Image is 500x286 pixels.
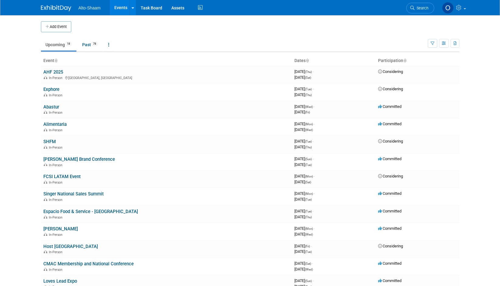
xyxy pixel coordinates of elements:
span: (Wed) [305,233,313,236]
span: Considering [378,87,403,91]
img: In-Person Event [44,215,47,219]
span: (Thu) [305,146,312,149]
span: Search [414,6,428,10]
div: [GEOGRAPHIC_DATA], [GEOGRAPHIC_DATA] [43,75,290,80]
span: (Tue) [305,198,312,201]
span: - [312,261,313,266]
span: [DATE] [294,127,313,132]
img: In-Person Event [44,181,47,184]
a: CMAC Membership and National Conference [43,261,134,267]
th: Dates [292,56,376,66]
span: [DATE] [294,249,312,254]
span: In-Person [49,111,64,115]
span: [DATE] [294,162,312,167]
a: Sort by Event Name [54,58,57,63]
span: Considering [378,69,403,74]
span: In-Person [49,76,64,80]
a: Alimentaria [43,122,67,127]
span: (Mon) [305,192,313,195]
a: SHFM [43,139,56,144]
span: - [314,226,315,231]
span: Committed [378,278,401,283]
span: [DATE] [294,191,315,196]
span: In-Person [49,268,64,272]
span: Considering [378,174,403,178]
span: In-Person [49,163,64,167]
span: In-Person [49,233,64,237]
span: [DATE] [294,232,313,236]
img: In-Person Event [44,146,47,149]
span: (Thu) [305,70,312,74]
span: Committed [378,157,401,161]
a: FCSI LATAM Event [43,174,81,179]
span: [DATE] [294,92,312,97]
span: (Wed) [305,268,313,271]
span: (Tue) [305,140,312,143]
span: [DATE] [294,139,314,143]
span: - [313,278,314,283]
span: - [313,157,314,161]
img: In-Person Event [44,128,47,131]
span: (Tue) [305,163,312,167]
a: Past78 [78,39,102,50]
span: [DATE] [294,75,311,80]
img: In-Person Event [44,93,47,96]
img: In-Person Event [44,76,47,79]
span: (Fri) [305,111,310,114]
span: [DATE] [294,197,312,202]
span: (Sun) [305,157,312,161]
span: - [314,191,315,196]
span: (Sun) [305,279,312,283]
span: [DATE] [294,87,314,91]
span: (Tue) [305,88,312,91]
span: (Mon) [305,175,313,178]
span: [DATE] [294,69,314,74]
span: Committed [378,261,401,266]
span: - [313,209,314,213]
span: [DATE] [294,215,312,219]
span: In-Person [49,181,64,184]
span: - [314,174,315,178]
img: In-Person Event [44,198,47,201]
span: In-Person [49,146,64,150]
span: [DATE] [294,157,314,161]
a: Exphore [43,87,59,92]
span: [DATE] [294,174,315,178]
a: Sort by Participation Type [403,58,406,63]
img: In-Person Event [44,268,47,271]
img: In-Person Event [44,233,47,236]
span: - [313,139,314,143]
span: (Tue) [305,250,312,253]
a: Espacio Food & Service - [GEOGRAPHIC_DATA] [43,209,138,214]
span: 78 [91,42,98,46]
span: In-Person [49,250,64,254]
span: [DATE] [294,180,311,184]
span: Committed [378,209,401,213]
img: In-Person Event [44,163,47,166]
a: Sort by Start Date [306,58,309,63]
span: [DATE] [294,209,314,213]
span: Alto-Shaam [79,5,101,10]
span: Committed [378,122,401,126]
span: [DATE] [294,261,313,266]
span: (Mon) [305,227,313,230]
span: (Sat) [305,262,311,265]
span: (Sat) [305,181,311,184]
a: Loves Lead Expo [43,278,77,284]
span: (Wed) [305,105,313,109]
span: (Tue) [305,210,312,213]
img: In-Person Event [44,111,47,114]
a: [PERSON_NAME] Brand Conference [43,157,115,162]
span: - [311,244,312,248]
span: (Thu) [305,215,312,219]
a: Upcoming18 [41,39,76,50]
span: - [314,122,315,126]
span: In-Person [49,128,64,132]
span: [DATE] [294,122,315,126]
span: Committed [378,226,401,231]
th: Event [41,56,292,66]
span: [DATE] [294,267,313,271]
span: (Sat) [305,76,311,79]
span: Committed [378,104,401,109]
th: Participation [376,56,459,66]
